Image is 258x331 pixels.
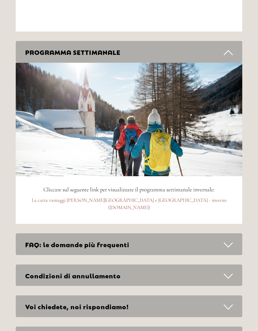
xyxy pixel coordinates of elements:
[16,41,242,63] div: PROGRAMMA SETTIMANALE
[32,197,228,211] a: La carta vantaggi [PERSON_NAME][GEOGRAPHIC_DATA] e [GEOGRAPHIC_DATA] - inverno ([DOMAIN_NAME])
[16,295,242,317] div: Voi chiedete, noi rispondiamo!
[16,264,242,286] div: Condizioni di annullamento
[16,233,242,255] div: FAQ: le domande più frequenti
[43,186,215,193] span: Cliccare sul seguente link per visualizzare il programma settimanale invernale:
